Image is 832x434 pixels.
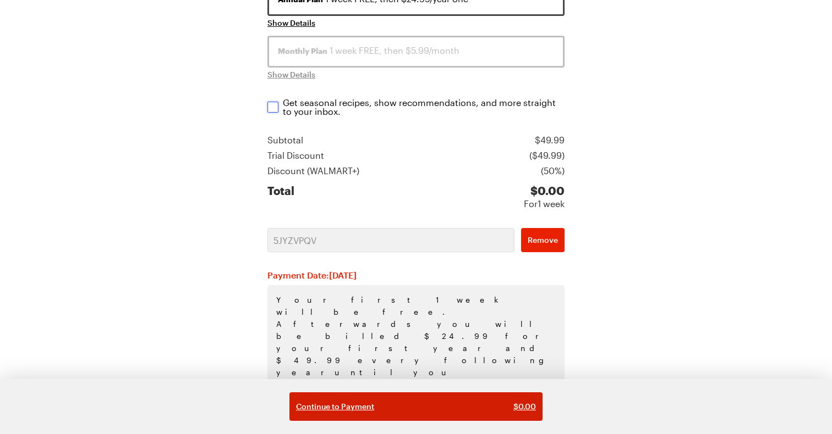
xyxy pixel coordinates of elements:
[267,69,315,80] span: Show Details
[267,18,315,29] button: Show Details
[524,197,565,210] div: For 1 week
[296,401,374,412] span: Continue to Payment
[267,164,359,177] div: Discount ( WALMART+ )
[535,133,565,147] div: $ 49.99
[528,235,558,246] span: Remove
[267,102,278,113] input: Get seasonal recipes, show recommendations, and more straight to your inbox.
[267,149,324,162] div: Trial Discount
[521,228,565,252] button: Remove
[529,149,565,162] div: ($ 49.99 )
[524,184,565,197] div: $ 0.00
[278,44,554,57] div: 1 week FREE, then $5.99/month
[267,133,565,210] section: Price summary
[267,36,565,68] button: Monthly Plan 1 week FREE, then $5.99/month
[513,401,536,412] span: $ 0.00
[541,164,565,177] div: ( 50% )
[267,228,514,252] input: Promo Code
[278,46,327,57] span: Monthly Plan
[289,392,543,421] button: Continue to Payment$0.00
[267,184,294,210] div: Total
[267,270,565,281] h2: Payment Date: [DATE]
[267,133,303,147] div: Subtotal
[283,98,566,116] p: Get seasonal recipes, show recommendations, and more straight to your inbox.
